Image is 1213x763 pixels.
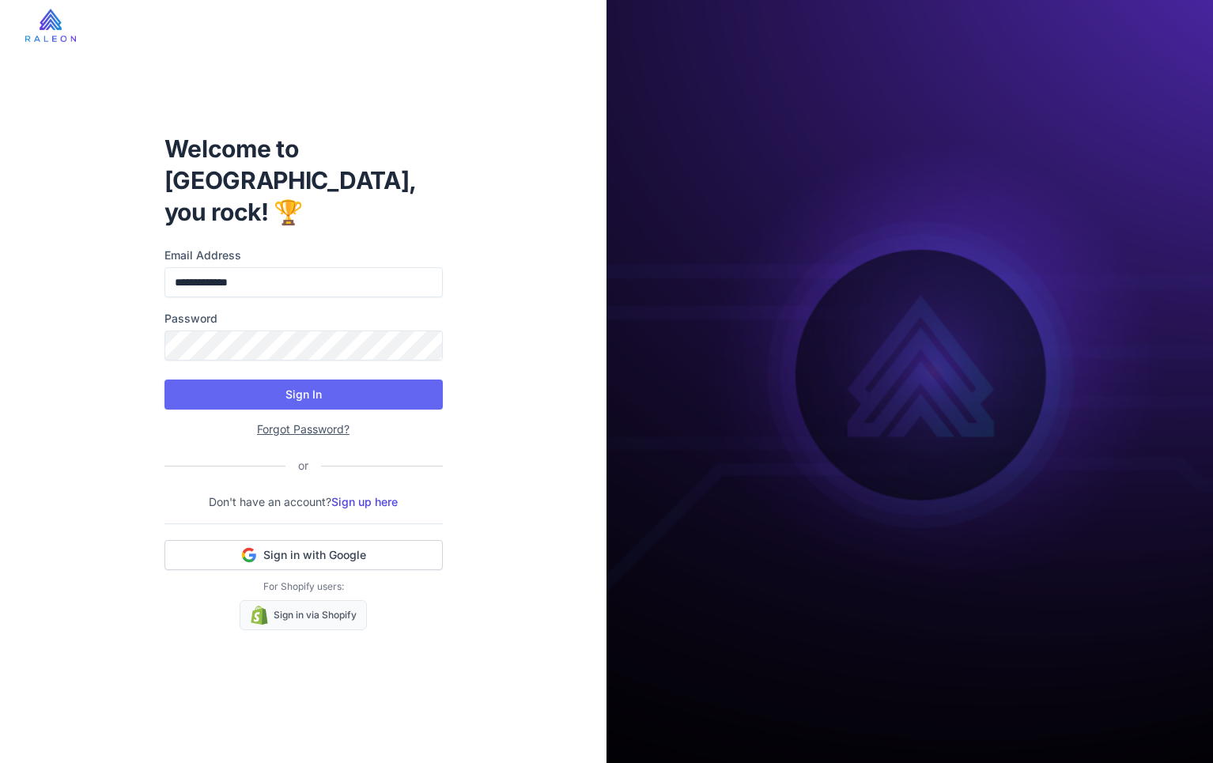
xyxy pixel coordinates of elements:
[164,493,443,511] p: Don't have an account?
[164,380,443,410] button: Sign In
[331,495,398,508] a: Sign up here
[257,422,350,436] a: Forgot Password?
[164,247,443,264] label: Email Address
[263,547,366,563] span: Sign in with Google
[285,457,321,474] div: or
[25,9,76,42] img: raleon-logo-whitebg.9aac0268.jpg
[164,540,443,570] button: Sign in with Google
[164,133,443,228] h1: Welcome to [GEOGRAPHIC_DATA], you rock! 🏆
[164,580,443,594] p: For Shopify users:
[240,600,367,630] a: Sign in via Shopify
[164,310,443,327] label: Password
